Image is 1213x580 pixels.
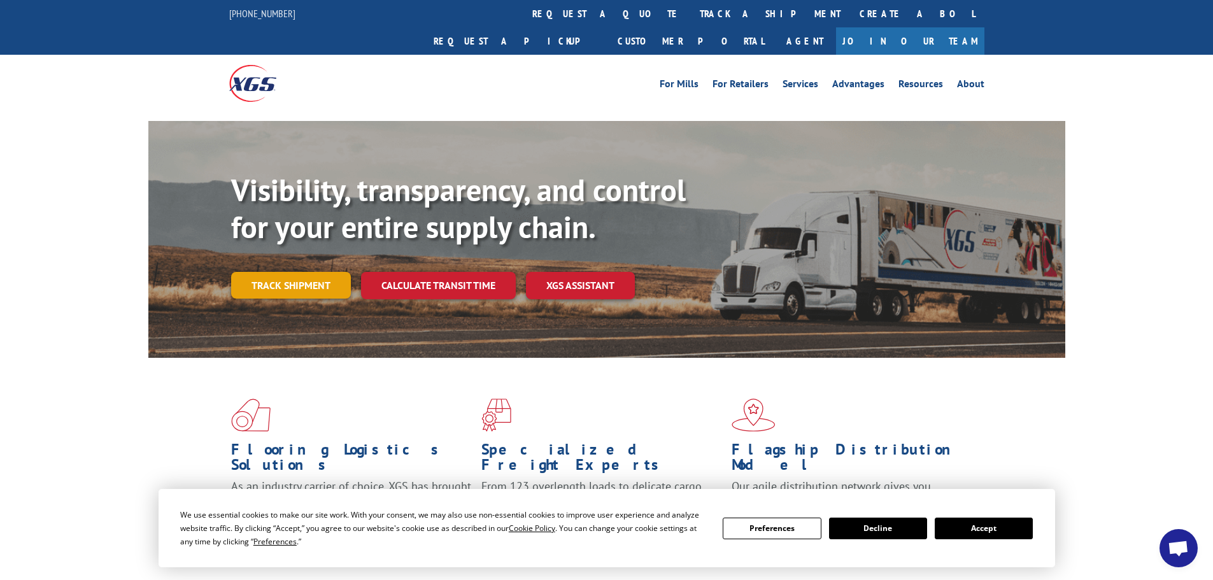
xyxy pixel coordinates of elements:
span: As an industry carrier of choice, XGS has brought innovation and dedication to flooring logistics... [231,479,471,524]
div: Cookie Consent Prompt [159,489,1055,567]
a: [PHONE_NUMBER] [229,7,295,20]
a: About [957,79,984,93]
p: From 123 overlength loads to delicate cargo, our experienced staff knows the best way to move you... [481,479,722,535]
span: Our agile distribution network gives you nationwide inventory management on demand. [732,479,966,509]
div: We use essential cookies to make our site work. With your consent, we may also use non-essential ... [180,508,707,548]
a: Open chat [1160,529,1198,567]
a: Calculate transit time [361,272,516,299]
a: Track shipment [231,272,351,299]
img: xgs-icon-flagship-distribution-model-red [732,399,776,432]
a: Request a pickup [424,27,608,55]
a: Services [783,79,818,93]
button: Preferences [723,518,821,539]
span: Preferences [253,536,297,547]
a: XGS ASSISTANT [526,272,635,299]
a: Resources [898,79,943,93]
h1: Flagship Distribution Model [732,442,972,479]
a: Join Our Team [836,27,984,55]
span: Cookie Policy [509,523,555,534]
a: Agent [774,27,836,55]
button: Accept [935,518,1033,539]
h1: Flooring Logistics Solutions [231,442,472,479]
h1: Specialized Freight Experts [481,442,722,479]
img: xgs-icon-total-supply-chain-intelligence-red [231,399,271,432]
a: For Mills [660,79,699,93]
b: Visibility, transparency, and control for your entire supply chain. [231,170,686,246]
a: For Retailers [713,79,769,93]
a: Customer Portal [608,27,774,55]
a: Advantages [832,79,884,93]
img: xgs-icon-focused-on-flooring-red [481,399,511,432]
button: Decline [829,518,927,539]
